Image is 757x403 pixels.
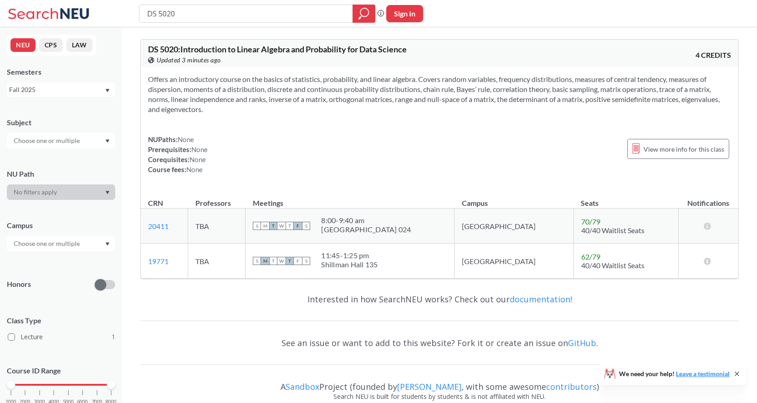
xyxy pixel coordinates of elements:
span: S [302,257,310,265]
span: DS 5020 : Introduction to Linear Algebra and Probability for Data Science [148,44,407,54]
a: Sandbox [286,381,319,392]
div: Interested in how SearchNEU works? Check out our [140,286,739,312]
div: Fall 2025 [9,85,104,95]
button: LAW [66,38,92,52]
span: S [253,257,261,265]
span: T [269,222,277,230]
a: 19771 [148,257,169,265]
th: Notifications [679,189,738,209]
div: Dropdown arrow [7,133,115,148]
span: 70 / 79 [581,217,600,226]
p: Honors [7,279,31,290]
span: W [277,222,286,230]
span: None [186,165,203,173]
div: Semesters [7,67,115,77]
span: Class Type [7,316,115,326]
span: T [286,222,294,230]
a: Leave a testimonial [676,370,730,377]
div: NU Path [7,169,115,179]
svg: Dropdown arrow [105,139,110,143]
div: Shillman Hall 135 [321,260,378,269]
svg: Dropdown arrow [105,191,110,194]
span: M [261,222,269,230]
div: See an issue or want to add to this website? Fork it or create an issue on . [140,330,739,356]
td: TBA [188,209,246,244]
th: Campus [455,189,573,209]
span: None [189,155,206,163]
p: Course ID Range [7,366,115,376]
input: Choose one or multiple [9,238,86,249]
span: None [191,145,208,153]
span: 40/40 Waitlist Seats [581,226,644,235]
input: Choose one or multiple [9,135,86,146]
span: 62 / 79 [581,252,600,261]
div: Campus [7,220,115,230]
span: View more info for this class [644,143,724,155]
input: Class, professor, course number, "phrase" [146,6,346,21]
span: S [253,222,261,230]
span: 40/40 Waitlist Seats [581,261,644,270]
span: F [294,222,302,230]
span: We need your help! [619,371,730,377]
a: [PERSON_NAME] [397,381,461,392]
div: [GEOGRAPHIC_DATA] 024 [321,225,411,234]
div: Fall 2025Dropdown arrow [7,82,115,97]
svg: magnifying glass [358,7,369,20]
label: Lecture [8,331,115,343]
div: Dropdown arrow [7,236,115,251]
button: Sign In [386,5,423,22]
div: CRN [148,198,163,208]
td: [GEOGRAPHIC_DATA] [455,244,573,279]
div: Subject [7,117,115,128]
section: Offers an introductory course on the basics of statistics, probability, and linear algebra. Cover... [148,74,731,114]
th: Seats [573,189,679,209]
div: magnifying glass [353,5,375,23]
svg: Dropdown arrow [105,242,110,246]
div: Dropdown arrow [7,184,115,200]
div: 8:00 - 9:40 am [321,216,411,225]
span: M [261,257,269,265]
div: A Project (founded by , with some awesome ) [140,373,739,392]
span: T [286,257,294,265]
svg: Dropdown arrow [105,89,110,92]
div: NUPaths: Prerequisites: Corequisites: Course fees: [148,134,208,174]
span: 4 CREDITS [696,50,731,60]
span: W [277,257,286,265]
button: NEU [10,38,36,52]
td: [GEOGRAPHIC_DATA] [455,209,573,244]
a: contributors [546,381,597,392]
a: 20411 [148,222,169,230]
span: 1 [112,332,115,342]
button: CPS [39,38,63,52]
span: F [294,257,302,265]
a: documentation! [510,294,572,305]
span: None [178,135,194,143]
td: TBA [188,244,246,279]
th: Meetings [246,189,455,209]
span: Updated 3 minutes ago [157,55,221,65]
div: Search NEU is built for students by students & is not affiliated with NEU. [140,392,739,402]
a: GitHub [568,337,596,348]
div: 11:45 - 1:25 pm [321,251,378,260]
span: S [302,222,310,230]
span: T [269,257,277,265]
th: Professors [188,189,246,209]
